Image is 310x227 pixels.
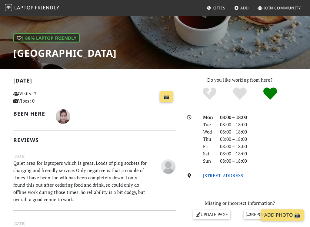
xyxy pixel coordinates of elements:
[5,3,59,13] a: LaptopFriendly LaptopFriendly
[195,87,225,100] div: No
[13,137,176,143] h2: Reviews
[13,47,117,59] h1: [GEOGRAPHIC_DATA]
[255,87,285,100] div: Definitely!
[13,77,176,86] h2: [DATE]
[255,2,303,13] a: Join Community
[10,159,151,203] p: Quiet area for laptopers which is great. Loads of plug sockets for charging and friendly service....
[199,135,216,143] div: Thu
[244,210,287,219] a: Report closed
[161,163,175,169] span: Anonymous
[183,199,297,207] p: Missing or incorrect information?
[13,33,80,42] div: | 88% Laptop Friendly
[204,2,228,13] a: Cities
[203,172,245,178] a: [STREET_ADDRESS]
[13,110,48,117] h2: Been here
[199,113,216,121] div: Mon
[161,159,175,174] img: blank-535327c66bd565773addf3077783bbfce4b00ec00e9fd257753287c682c7fa38.png
[183,76,297,83] p: Do you like working from here?
[10,220,179,227] small: [DATE]
[199,143,216,150] div: Fri
[261,209,304,221] a: Add Photo 📸
[216,135,301,143] div: 08:00 – 18:00
[160,91,173,103] a: 📸
[216,113,301,121] div: 08:00 – 18:00
[10,153,179,159] small: [DATE]
[56,109,70,124] img: 2939-natacha.jpg
[216,128,301,135] div: 08:00 – 18:00
[199,128,216,135] div: Wed
[35,4,59,11] span: Friendly
[216,121,301,128] div: 08:00 – 18:00
[14,4,34,11] span: Laptop
[199,121,216,128] div: Tue
[213,5,225,11] span: Cities
[199,157,216,164] div: Sun
[216,143,301,150] div: 08:00 – 18:00
[5,4,12,11] img: LaptopFriendly
[225,87,255,100] div: Yes
[13,90,63,104] p: Visits: 3 Vibes: 0
[56,113,70,119] span: Natacha Rossi
[199,150,216,157] div: Sat
[216,157,301,164] div: 08:00 – 18:00
[232,2,252,13] a: Add
[193,210,231,219] a: Update page
[240,5,249,11] span: Add
[264,5,301,11] span: Join Community
[216,150,301,157] div: 08:00 – 18:00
